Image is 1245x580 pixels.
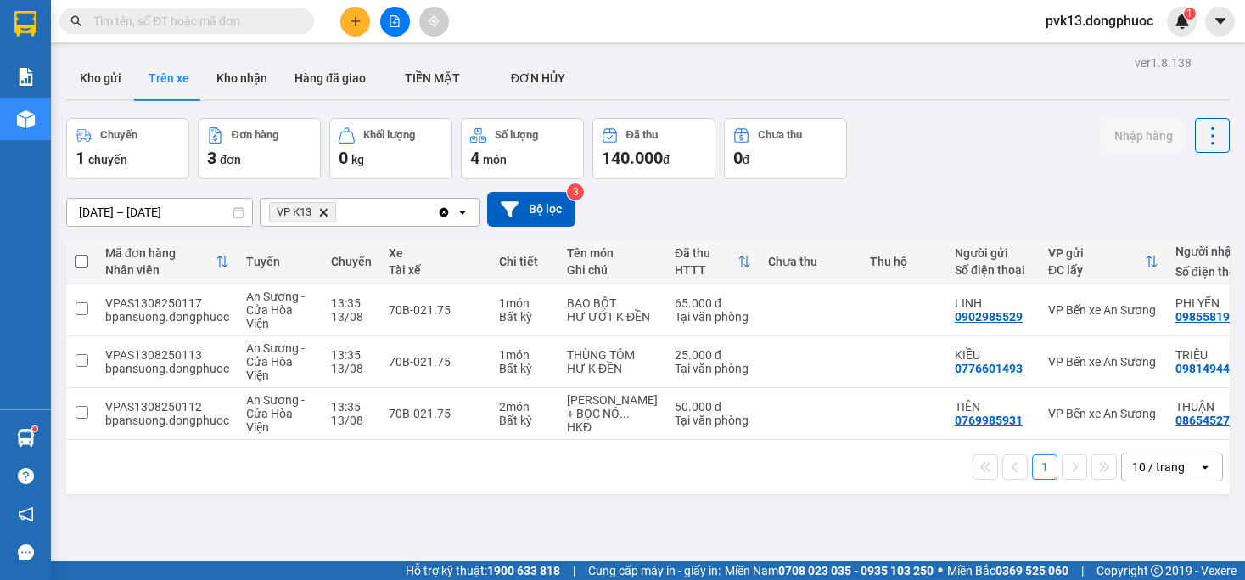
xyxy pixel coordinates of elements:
button: file-add [380,7,410,37]
div: VP Bến xe An Sương [1048,303,1158,317]
svg: Clear all [437,206,451,219]
strong: 0708 023 035 - 0935 103 250 [778,564,934,577]
div: Tên món [567,246,658,260]
div: Nhân viên [105,263,216,277]
span: VP K13, close by backspace [269,202,336,222]
div: VP Bến xe An Sương [1048,407,1158,420]
div: Đã thu [675,246,737,260]
span: ⚪️ [938,567,943,574]
button: 1 [1032,454,1057,480]
span: copyright [1151,565,1163,577]
div: 1 món [499,348,550,362]
span: An Sương - Cửa Hòa Viện [246,393,305,434]
div: THÙNG TÔM [567,348,658,362]
sup: 3 [567,183,584,200]
button: Kho nhận [203,58,281,99]
span: | [573,561,575,580]
div: 0769985931 [955,414,1023,427]
span: search [70,15,82,27]
div: Tài xế [389,263,482,277]
span: 1 [1186,8,1192,20]
button: plus [340,7,370,37]
span: TIỀN MẶT [405,71,460,85]
img: solution-icon [17,68,35,86]
span: Miền Nam [725,561,934,580]
div: Tuyến [246,255,314,268]
span: 3 [207,148,216,168]
div: Thu hộ [870,255,938,268]
th: Toggle SortBy [97,239,238,284]
strong: 1900 633 818 [487,564,560,577]
span: VP K13 [277,206,311,219]
div: bpansuong.dongphuoc [105,414,229,427]
button: Đơn hàng3đơn [198,118,321,179]
img: logo-vxr [14,11,36,37]
div: 0776601493 [955,362,1023,375]
span: kg [351,153,364,166]
div: KIỀU [955,348,1031,362]
button: Trên xe [135,58,203,99]
div: Bất kỳ [499,310,550,324]
th: Toggle SortBy [666,239,760,284]
div: 13/08 [331,362,372,375]
button: Chưa thu0đ [724,118,847,179]
button: Nhập hàng [1101,121,1186,151]
span: aim [428,15,440,27]
div: HTTT [675,263,737,277]
img: icon-new-feature [1175,14,1190,29]
div: Tại văn phòng [675,414,751,427]
div: ĐC lấy [1048,263,1145,277]
div: HƯ ƯỚT K ĐỀN [567,310,658,324]
span: question-circle [18,468,34,484]
div: 0981494457 [1175,362,1243,375]
div: Đã thu [626,129,658,141]
div: Số điện thoại [955,263,1031,277]
div: 25.000 đ [675,348,751,362]
div: Chi tiết [499,255,550,268]
span: notification [18,506,34,522]
div: Tại văn phòng [675,310,751,324]
div: 0902985529 [955,310,1023,324]
span: file-add [389,15,401,27]
span: chuyến [88,153,127,166]
span: plus [350,15,362,27]
sup: 1 [1184,8,1196,20]
div: 50.000 đ [675,400,751,414]
span: 1 [76,148,85,168]
div: LINH [955,296,1031,310]
div: 0865452723 [1175,414,1243,427]
span: đ [663,153,670,166]
div: Mã đơn hàng [105,246,216,260]
button: Khối lượng0kg [329,118,452,179]
div: THÙNG BÁNH + BỌC NÓN LÁ [567,393,658,420]
div: 13/08 [331,310,372,324]
div: 65.000 đ [675,296,751,310]
div: Chưa thu [758,129,802,141]
div: 13:35 [331,400,372,414]
div: 70B-021.75 [389,407,482,420]
span: Cung cấp máy in - giấy in: [588,561,721,580]
div: bpansuong.dongphuoc [105,362,229,375]
div: 70B-021.75 [389,303,482,317]
button: Bộ lọc [487,192,575,227]
span: Hỗ trợ kỹ thuật: [406,561,560,580]
div: Người gửi [955,246,1031,260]
div: VPAS1308250112 [105,400,229,414]
button: Số lượng4món [461,118,584,179]
div: ver 1.8.138 [1135,53,1192,72]
span: | [1081,561,1084,580]
div: VPAS1308250113 [105,348,229,362]
div: VPAS1308250117 [105,296,229,310]
div: 13:35 [331,296,372,310]
div: 13/08 [331,414,372,427]
span: An Sương - Cửa Hòa Viện [246,290,305,330]
svg: Delete [318,207,328,217]
input: Selected VP K13. [339,204,341,221]
span: 0 [733,148,743,168]
button: caret-down [1205,7,1235,37]
span: 4 [470,148,479,168]
span: đ [743,153,749,166]
span: 0 [339,148,348,168]
div: 13:35 [331,348,372,362]
img: warehouse-icon [17,110,35,128]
